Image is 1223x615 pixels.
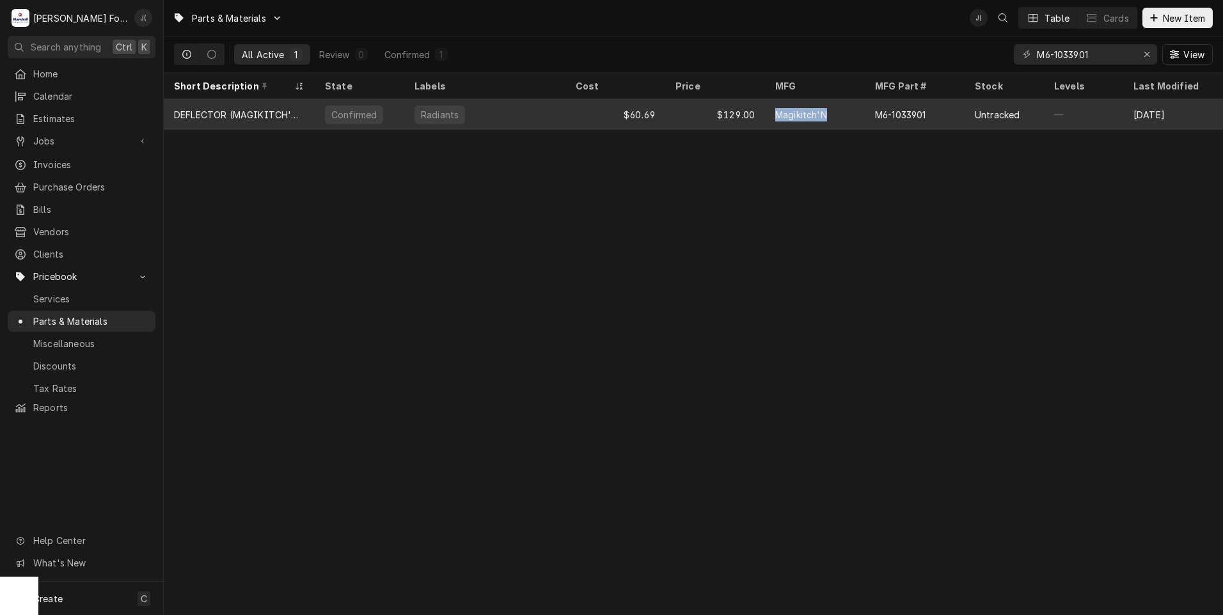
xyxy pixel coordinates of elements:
div: J( [134,9,152,27]
div: Last Modified [1133,79,1210,93]
div: State [325,79,391,93]
span: Reports [33,401,149,414]
span: Ctrl [116,40,132,54]
div: Confirmed [384,48,430,61]
div: $129.00 [665,99,765,130]
span: Search anything [31,40,101,54]
a: Estimates [8,108,155,129]
a: Home [8,63,155,84]
a: Go to Help Center [8,530,155,551]
div: Cost [576,79,652,93]
button: Open search [993,8,1013,28]
div: MFG [775,79,852,93]
div: J( [970,9,988,27]
div: Table [1045,12,1069,25]
a: Invoices [8,154,155,175]
div: M6-1033901 [875,108,926,121]
div: Short Description [174,79,292,93]
a: Services [8,288,155,309]
span: Bills [33,203,149,216]
div: [DATE] [1123,99,1223,130]
div: — [1044,99,1123,130]
div: Cards [1103,12,1129,25]
div: Marshall Food Equipment Service's Avatar [12,9,29,27]
div: Stock [975,79,1031,93]
span: New Item [1160,12,1208,25]
a: Go to Parts & Materials [168,8,288,29]
span: View [1181,48,1207,61]
a: Go to Pricebook [8,266,155,287]
div: DEFLECTOR (MAGIKITCH'N 1) [174,108,304,121]
a: Miscellaneous [8,333,155,354]
span: Create [33,593,63,604]
a: Discounts [8,355,155,377]
span: Estimates [33,112,149,125]
div: Price [675,79,752,93]
button: Search anythingCtrlK [8,36,155,58]
span: K [141,40,147,54]
div: Radiants [420,108,460,121]
span: Miscellaneous [33,337,149,350]
a: Bills [8,199,155,220]
span: Services [33,292,149,306]
div: Jeff Debigare (109)'s Avatar [970,9,988,27]
span: Parts & Materials [192,12,266,25]
div: Jeff Debigare (109)'s Avatar [134,9,152,27]
span: Jobs [33,134,130,148]
span: Purchase Orders [33,180,149,194]
a: Clients [8,244,155,265]
div: Magikitch'N [775,108,827,121]
a: Purchase Orders [8,176,155,198]
span: Help Center [33,534,148,547]
span: What's New [33,556,148,570]
button: View [1162,44,1213,65]
div: Levels [1054,79,1110,93]
span: C [141,592,147,605]
input: Keyword search [1037,44,1133,65]
span: Vendors [33,225,149,238]
a: Go to What's New [8,552,155,573]
div: Labels [414,79,555,93]
a: Reports [8,397,155,418]
div: 1 [292,48,300,61]
a: Tax Rates [8,378,155,399]
div: Confirmed [330,108,378,121]
button: New Item [1142,8,1213,28]
div: Review [319,48,350,61]
span: Parts & Materials [33,315,149,328]
div: MFG Part # [875,79,952,93]
div: 1 [438,48,445,61]
div: 0 [358,48,365,61]
a: Parts & Materials [8,311,155,332]
span: Tax Rates [33,382,149,395]
span: Discounts [33,359,149,373]
span: Clients [33,247,149,261]
span: Calendar [33,90,149,103]
a: Go to Jobs [8,130,155,152]
span: Pricebook [33,270,130,283]
span: Invoices [33,158,149,171]
div: [PERSON_NAME] Food Equipment Service [33,12,127,25]
span: Home [33,67,149,81]
div: M [12,9,29,27]
a: Vendors [8,221,155,242]
div: $60.69 [565,99,665,130]
div: Untracked [975,108,1020,121]
a: Calendar [8,86,155,107]
button: Erase input [1137,44,1157,65]
div: All Active [242,48,285,61]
